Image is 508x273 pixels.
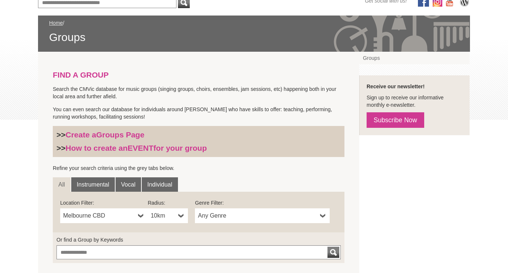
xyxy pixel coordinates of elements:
a: Groups [359,52,470,64]
a: How to create anEVENTfor your group [66,144,207,152]
a: Home [49,20,63,26]
a: Subscribe Now [367,112,424,128]
label: Or find a Group by Keywords [56,236,341,243]
label: Genre Filter: [195,199,330,207]
strong: FIND A GROUP [53,71,109,79]
div: / [49,19,459,44]
p: Refine your search criteria using the grey tabs below. [53,164,344,172]
a: Create aGroups Page [66,130,145,139]
a: Individual [142,177,178,192]
span: Groups [49,30,459,44]
a: All [53,177,71,192]
strong: Receive our newsletter! [367,83,425,89]
span: 10km [151,211,175,220]
p: You can even search our database for individuals around [PERSON_NAME] who have skills to offer: t... [53,106,344,120]
a: 10km [148,208,188,223]
label: Radius: [148,199,188,207]
a: Melbourne CBD [60,208,148,223]
h3: >> [56,130,341,140]
strong: EVENT [128,144,154,152]
a: Instrumental [71,177,115,192]
a: Any Genre [195,208,330,223]
strong: Groups Page [96,130,144,139]
p: Search the CMVic database for music groups (singing groups, choirs, ensembles, jam sessions, etc)... [53,85,344,100]
span: Any Genre [198,211,317,220]
h3: >> [56,143,341,153]
a: Vocal [116,177,141,192]
label: Location Filter: [60,199,148,207]
p: Sign up to receive our informative monthly e-newsletter. [367,94,462,109]
span: Melbourne CBD [63,211,135,220]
